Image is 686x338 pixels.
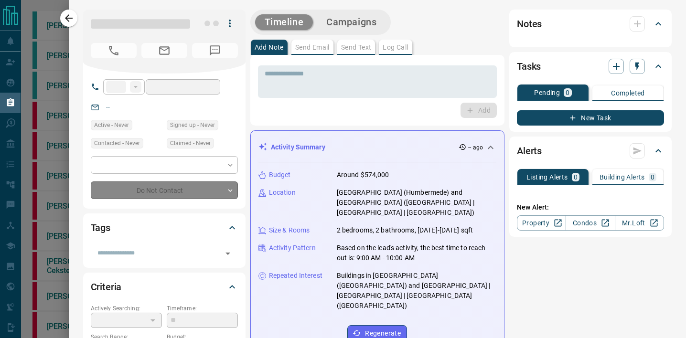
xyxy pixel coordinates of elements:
[91,216,238,239] div: Tags
[269,188,296,198] p: Location
[91,304,162,313] p: Actively Searching:
[517,12,664,35] div: Notes
[221,247,235,260] button: Open
[534,89,560,96] p: Pending
[566,215,615,231] a: Condos
[141,43,187,58] span: No Email
[255,14,313,30] button: Timeline
[517,16,542,32] h2: Notes
[517,143,542,158] h2: Alerts
[337,271,496,311] p: Buildings in [GEOGRAPHIC_DATA] ([GEOGRAPHIC_DATA]) and [GEOGRAPHIC_DATA] | [GEOGRAPHIC_DATA] | [G...
[255,44,284,51] p: Add Note
[517,215,566,231] a: Property
[517,139,664,162] div: Alerts
[517,110,664,126] button: New Task
[337,225,473,235] p: 2 bedrooms, 2 bathrooms, [DATE]-[DATE] sqft
[651,174,654,180] p: 0
[615,215,664,231] a: Mr.Loft
[517,59,541,74] h2: Tasks
[91,279,122,295] h2: Criteria
[317,14,386,30] button: Campaigns
[106,103,110,111] a: --
[517,55,664,78] div: Tasks
[468,143,483,152] p: -- ago
[170,120,215,130] span: Signed up - Never
[337,170,389,180] p: Around $574,000
[91,220,110,235] h2: Tags
[517,202,664,212] p: New Alert:
[91,181,238,199] div: Do Not Contact
[337,243,496,263] p: Based on the lead's activity, the best time to reach out is: 9:00 AM - 10:00 AM
[269,243,316,253] p: Activity Pattern
[91,43,137,58] span: No Number
[91,275,238,298] div: Criteria
[170,138,211,148] span: Claimed - Never
[192,43,238,58] span: No Number
[167,304,238,313] p: Timeframe:
[526,174,568,180] p: Listing Alerts
[258,138,496,156] div: Activity Summary-- ago
[94,120,129,130] span: Active - Never
[574,174,578,180] p: 0
[600,174,645,180] p: Building Alerts
[269,225,310,235] p: Size & Rooms
[269,271,322,281] p: Repeated Interest
[271,142,325,152] p: Activity Summary
[269,170,291,180] p: Budget
[94,138,140,148] span: Contacted - Never
[611,90,645,96] p: Completed
[337,188,496,218] p: [GEOGRAPHIC_DATA] (Humbermede) and [GEOGRAPHIC_DATA] ([GEOGRAPHIC_DATA] | [GEOGRAPHIC_DATA] | [GE...
[566,89,569,96] p: 0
